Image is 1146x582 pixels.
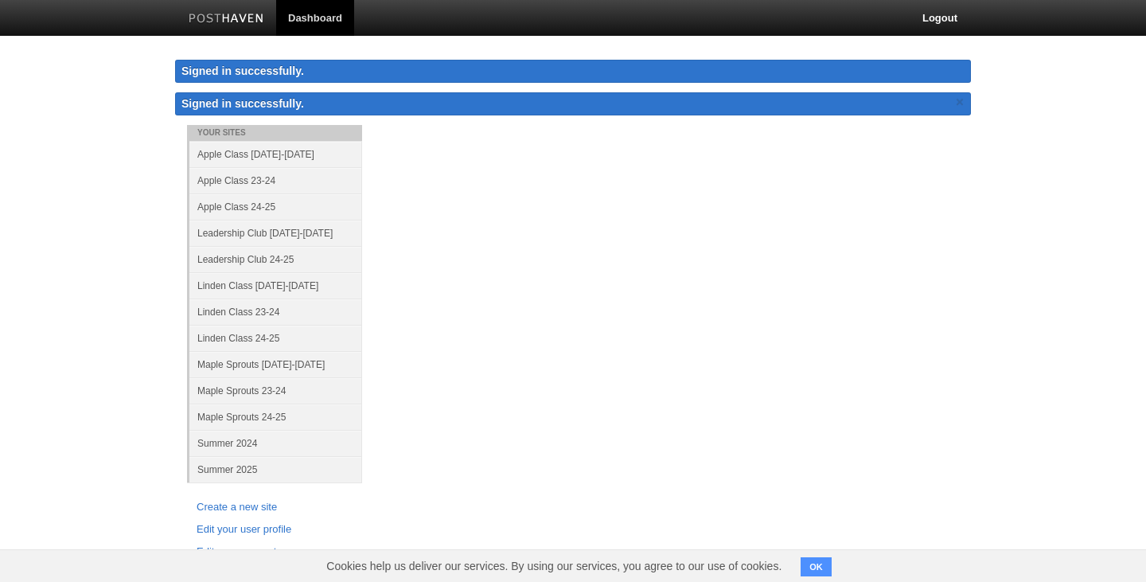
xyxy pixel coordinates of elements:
img: Posthaven-bar [189,14,264,25]
a: Maple Sprouts 24-25 [189,404,362,430]
span: Cookies help us deliver our services. By using our services, you agree to our use of cookies. [310,550,797,582]
a: Edit your account [197,544,353,561]
a: Apple Class 24-25 [189,193,362,220]
a: Apple Class [DATE]-[DATE] [189,141,362,167]
div: Signed in successfully. [175,60,971,83]
a: Create a new site [197,499,353,516]
a: Linden Class [DATE]-[DATE] [189,272,362,299]
a: Summer 2025 [189,456,362,482]
a: Linden Class 23-24 [189,299,362,325]
span: Signed in successfully. [181,97,304,110]
a: Linden Class 24-25 [189,325,362,351]
a: Maple Sprouts 23-24 [189,377,362,404]
a: Summer 2024 [189,430,362,456]
a: Edit your user profile [197,521,353,538]
a: Leadership Club [DATE]-[DATE] [189,220,362,246]
a: Leadership Club 24-25 [189,246,362,272]
a: Apple Class 23-24 [189,167,362,193]
a: × [953,92,967,112]
button: OK [801,557,832,576]
a: Maple Sprouts [DATE]-[DATE] [189,351,362,377]
li: Your Sites [187,125,362,141]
